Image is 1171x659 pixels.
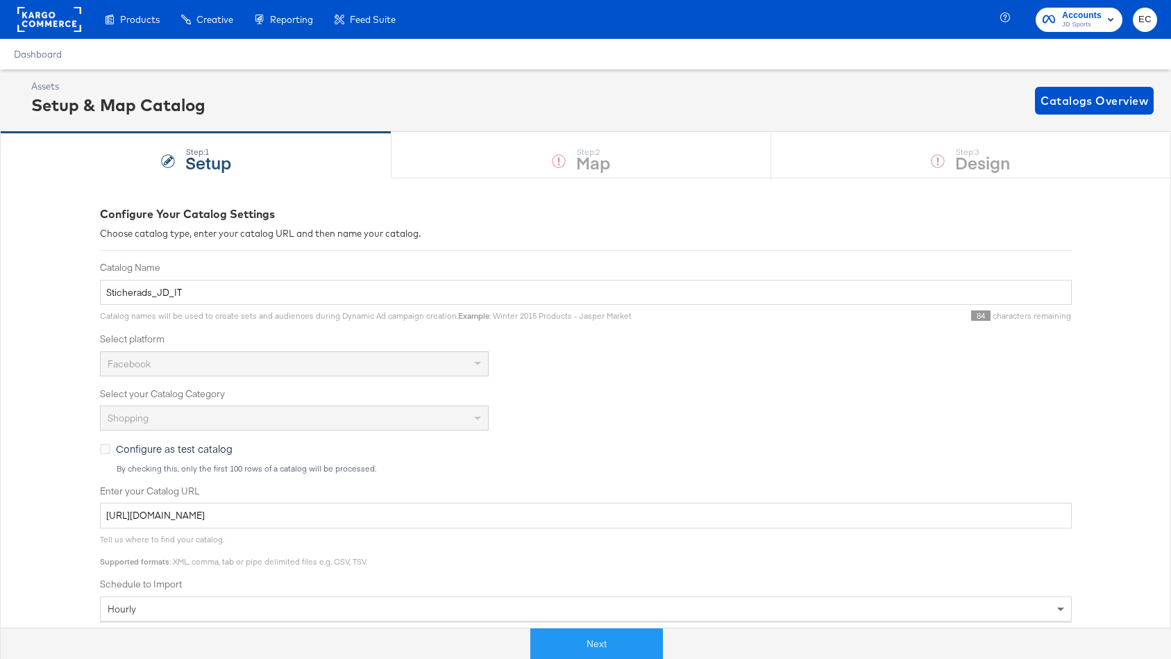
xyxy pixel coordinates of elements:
span: Catalog names will be used to create sets and audiences during Dynamic Ad campaign creation. : Wi... [100,310,632,321]
strong: Example [458,310,489,321]
div: Configure Your Catalog Settings [100,206,1072,222]
span: Reporting [270,14,313,25]
span: 84 [971,310,991,321]
span: Creative [196,14,233,25]
div: By checking this, only the first 100 rows of a catalog will be processed. [116,464,1072,474]
span: EC [1138,12,1152,28]
label: Schedule to Import [100,578,1072,591]
div: Choose catalog type, enter your catalog URL and then name your catalog. [100,227,1072,240]
span: Products [120,14,160,25]
span: hourly [108,603,136,615]
span: Facebook [108,358,151,370]
label: Select platform [100,333,1072,346]
a: Dashboard [14,49,62,60]
span: JD Sports [1062,19,1102,31]
span: Accounts [1062,8,1102,23]
button: AccountsJD Sports [1036,8,1122,32]
div: characters remaining [632,310,1072,322]
span: Tell us where to find your catalog. : XML, comma, tab or pipe delimited files e.g. CSV, TSV. [100,534,367,567]
label: Catalog Name [100,261,1072,274]
span: Catalogs Overview [1041,91,1148,110]
div: Setup & Map Catalog [31,93,205,117]
div: Step: 1 [185,147,231,157]
span: Feed Suite [350,14,396,25]
button: Catalogs Overview [1035,87,1154,115]
input: Enter Catalog URL, e.g. http://www.example.com/products.xml [100,503,1072,528]
label: Select your Catalog Category [100,387,1072,401]
strong: Setup [185,151,231,174]
button: EC [1133,8,1157,32]
span: Configure as test catalog [116,442,233,456]
label: Enter your Catalog URL [100,485,1072,498]
span: Shopping [108,412,149,424]
div: Assets [31,80,205,93]
input: Name your catalog e.g. My Dynamic Product Catalog [100,280,1072,306]
strong: Supported formats [100,556,169,567]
